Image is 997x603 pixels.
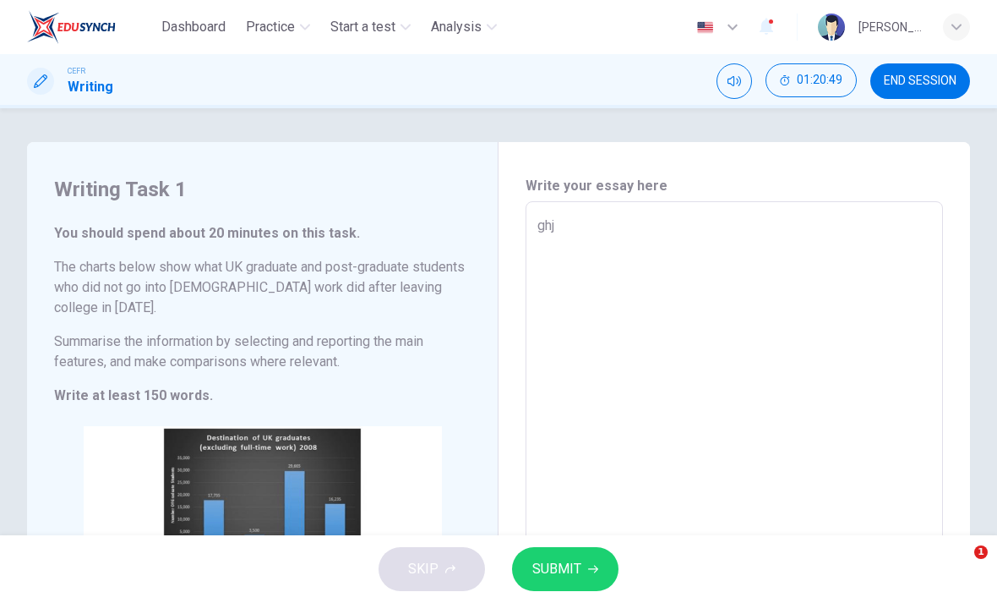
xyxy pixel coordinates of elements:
[424,12,504,42] button: Analysis
[54,387,213,403] strong: Write at least 150 words.
[54,332,471,372] h6: Summarise the information by selecting and reporting the main features, and make comparisons wher...
[155,12,232,42] button: Dashboard
[870,63,970,99] button: END SESSION
[54,223,471,244] h6: You should spend about 20 minutes on this task.
[884,74,956,88] span: END SESSION
[512,547,618,591] button: SUBMIT
[27,10,155,44] a: EduSynch logo
[940,545,980,586] iframe: Intercom live chat
[68,77,113,97] h1: Writing
[797,74,842,87] span: 01:20:49
[765,63,857,97] button: 01:20:49
[818,14,845,41] img: Profile picture
[431,17,482,37] span: Analysis
[246,17,295,37] span: Practice
[330,17,395,37] span: Start a test
[974,545,988,559] span: 1
[239,12,317,42] button: Practice
[695,21,716,34] img: en
[765,63,857,99] div: Hide
[161,17,226,37] span: Dashboard
[54,257,471,318] h6: The charts below show what UK graduate and post-graduate students who did not go into [DEMOGRAPHI...
[324,12,417,42] button: Start a test
[27,10,116,44] img: EduSynch logo
[532,557,581,581] span: SUBMIT
[68,65,85,77] span: CEFR
[526,176,943,196] h6: Write your essay here
[54,176,471,203] h4: Writing Task 1
[716,63,752,99] div: Mute
[858,17,923,37] div: [PERSON_NAME] EISYAH [PERSON_NAME] [PERSON_NAME]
